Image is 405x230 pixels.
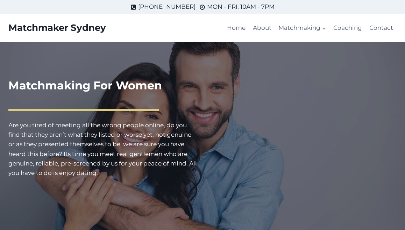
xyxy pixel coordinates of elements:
[207,2,275,12] span: MON - FRI: 10AM - 7PM
[223,20,249,36] a: Home
[366,20,397,36] a: Contact
[223,20,397,36] nav: Primary Navigation
[249,20,275,36] a: About
[8,121,197,178] p: Are you tired of meeting all the wrong people online, do you find that they aren’t what they list...
[8,22,106,33] a: Matchmaker Sydney
[275,20,330,36] a: Matchmaking
[138,2,196,12] span: [PHONE_NUMBER]
[278,23,326,33] span: Matchmaking
[8,77,197,94] h1: Matchmaking For Women
[130,2,196,12] a: [PHONE_NUMBER]
[330,20,365,36] a: Coaching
